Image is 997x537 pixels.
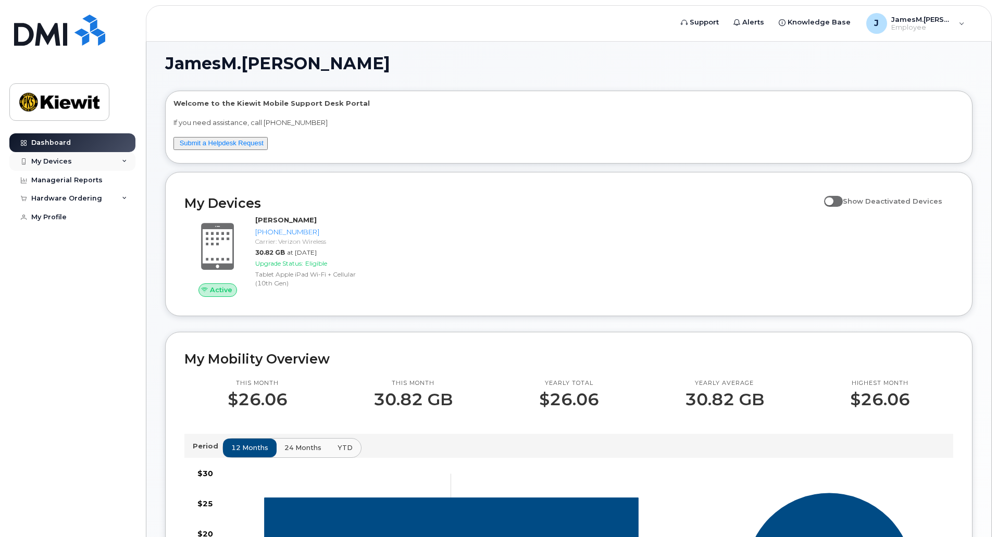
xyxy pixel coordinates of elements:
[843,197,942,205] span: Show Deactivated Devices
[850,379,910,388] p: Highest month
[685,390,764,409] p: 30.82 GB
[173,118,964,128] p: If you need assistance, call [PHONE_NUMBER]
[287,248,317,256] span: at [DATE]
[193,441,222,451] p: Period
[255,227,363,237] div: [PHONE_NUMBER]
[173,137,268,150] button: Submit a Helpdesk Request
[255,216,317,224] strong: [PERSON_NAME]
[210,285,232,295] span: Active
[228,379,288,388] p: This month
[184,215,367,296] a: Active[PERSON_NAME][PHONE_NUMBER]Carrier: Verizon Wireless30.82 GBat [DATE]Upgrade Status:Eligibl...
[255,259,303,267] span: Upgrade Status:
[197,499,213,508] tspan: $25
[338,443,353,453] span: YTD
[373,379,453,388] p: This month
[228,390,288,409] p: $26.06
[539,379,599,388] p: Yearly total
[539,390,599,409] p: $26.06
[255,248,285,256] span: 30.82 GB
[173,98,964,108] p: Welcome to the Kiewit Mobile Support Desk Portal
[184,195,819,211] h2: My Devices
[850,390,910,409] p: $26.06
[952,492,989,529] iframe: Messenger Launcher
[284,443,321,453] span: 24 months
[255,270,363,288] div: Tablet Apple iPad Wi-Fi + Cellular (10th Gen)
[685,379,764,388] p: Yearly average
[373,390,453,409] p: 30.82 GB
[824,191,832,199] input: Show Deactivated Devices
[184,351,953,367] h2: My Mobility Overview
[180,139,264,147] a: Submit a Helpdesk Request
[305,259,327,267] span: Eligible
[165,56,390,71] span: JamesM.[PERSON_NAME]
[197,469,213,478] tspan: $30
[255,237,363,246] div: Carrier: Verizon Wireless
